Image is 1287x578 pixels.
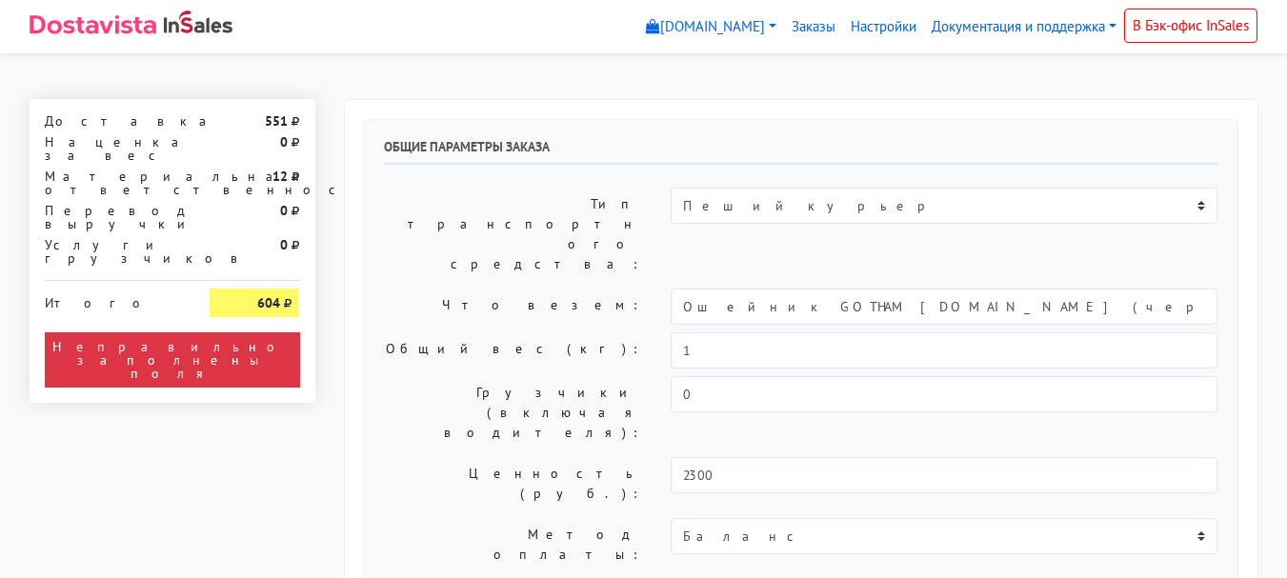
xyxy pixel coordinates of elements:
[30,238,196,265] div: Услуги грузчиков
[370,376,657,449] label: Грузчики (включая водителя):
[370,188,657,281] label: Тип транспортного средства:
[370,332,657,369] label: Общий вес (кг):
[164,10,232,33] img: InSales
[30,169,196,196] div: Материальная ответственность
[370,457,657,510] label: Ценность (руб.):
[638,9,784,46] a: [DOMAIN_NAME]
[30,114,196,128] div: Доставка
[272,168,288,185] strong: 12
[280,202,288,219] strong: 0
[384,139,1218,165] h6: Общие параметры заказа
[843,9,924,46] a: Настройки
[280,133,288,150] strong: 0
[257,294,280,311] strong: 604
[30,15,156,34] img: Dostavista - срочная курьерская служба доставки
[280,236,288,253] strong: 0
[30,135,196,162] div: Наценка за вес
[1124,9,1257,43] a: В Бэк-офис InSales
[370,518,657,571] label: Метод оплаты:
[924,9,1124,46] a: Документация и поддержка
[370,289,657,325] label: Что везем:
[30,204,196,230] div: Перевод выручки
[45,332,300,388] div: Неправильно заполнены поля
[45,289,182,309] div: Итого
[265,112,288,130] strong: 551
[784,9,843,46] a: Заказы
